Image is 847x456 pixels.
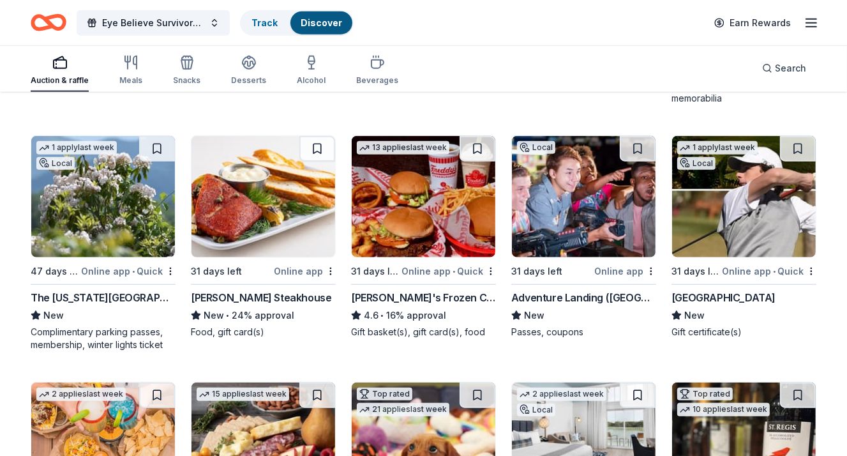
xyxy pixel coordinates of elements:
[31,326,176,351] div: Complimentary parking passes, membership, winter lights ticket
[81,263,176,279] div: Online app Quick
[511,135,656,338] a: Image for Adventure Landing (Raleigh)Local31 days leftOnline appAdventure Landing ([GEOGRAPHIC_DA...
[191,136,335,257] img: Image for Perry's Steakhouse
[524,308,544,323] span: New
[204,308,224,323] span: New
[677,157,716,170] div: Local
[453,266,455,277] span: •
[191,264,242,279] div: 31 days left
[401,263,496,279] div: Online app Quick
[357,403,449,416] div: 21 applies last week
[274,263,336,279] div: Online app
[226,310,229,321] span: •
[36,157,75,170] div: Local
[191,326,336,338] div: Food, gift card(s)
[351,308,496,323] div: 16% approval
[380,310,384,321] span: •
[297,75,326,86] div: Alcohol
[297,50,326,92] button: Alcohol
[191,290,331,305] div: [PERSON_NAME] Steakhouse
[351,135,496,338] a: Image for Freddy's Frozen Custard & Steakburgers13 applieslast week31 days leftOnline app•Quick[P...
[684,308,705,323] span: New
[251,17,278,28] a: Track
[671,79,816,105] div: Game tickets, merchandise, memorabilia
[231,75,266,86] div: Desserts
[752,56,816,81] button: Search
[671,135,816,338] a: Image for Beau Rivage Golf & Resort1 applylast weekLocal31 days leftOnline app•Quick[GEOGRAPHIC_D...
[671,290,776,305] div: [GEOGRAPHIC_DATA]
[677,141,758,155] div: 1 apply last week
[231,50,266,92] button: Desserts
[511,264,562,279] div: 31 days left
[511,290,656,305] div: Adventure Landing ([GEOGRAPHIC_DATA])
[31,75,89,86] div: Auction & raffle
[671,326,816,338] div: Gift certificate(s)
[31,8,66,38] a: Home
[173,75,200,86] div: Snacks
[357,141,449,155] div: 13 applies last week
[119,50,142,92] button: Meals
[511,326,656,338] div: Passes, coupons
[240,10,354,36] button: TrackDiscover
[77,10,230,36] button: Eye Believe Survivorship Semiar
[31,135,176,351] a: Image for The North Carolina Arboretum1 applylast weekLocal47 days leftOnline app•QuickThe [US_ST...
[364,308,379,323] span: 4.6
[357,388,412,400] div: Top rated
[301,17,342,28] a: Discover
[351,264,399,279] div: 31 days left
[677,403,770,416] div: 10 applies last week
[173,50,200,92] button: Snacks
[31,50,89,92] button: Auction & raffle
[672,136,816,257] img: Image for Beau Rivage Golf & Resort
[722,263,816,279] div: Online app Quick
[132,266,135,277] span: •
[517,141,555,154] div: Local
[671,264,719,279] div: 31 days left
[351,290,496,305] div: [PERSON_NAME]'s Frozen Custard & Steakburgers
[351,326,496,338] div: Gift basket(s), gift card(s), food
[31,290,176,305] div: The [US_STATE][GEOGRAPHIC_DATA]
[517,388,606,401] div: 2 applies last week
[356,50,398,92] button: Beverages
[36,141,117,155] div: 1 apply last week
[31,136,175,257] img: Image for The North Carolina Arboretum
[594,263,656,279] div: Online app
[197,388,289,401] div: 15 applies last week
[677,388,733,400] div: Top rated
[352,136,495,257] img: Image for Freddy's Frozen Custard & Steakburgers
[191,308,336,323] div: 24% approval
[517,404,555,416] div: Local
[773,266,776,277] span: •
[102,15,204,31] span: Eye Believe Survivorship Semiar
[43,308,64,323] span: New
[356,75,398,86] div: Beverages
[775,61,806,76] span: Search
[36,388,126,401] div: 2 applies last week
[707,11,798,34] a: Earn Rewards
[31,264,79,279] div: 47 days left
[191,135,336,338] a: Image for Perry's Steakhouse31 days leftOnline app[PERSON_NAME] SteakhouseNew•24% approvalFood, g...
[512,136,656,257] img: Image for Adventure Landing (Raleigh)
[119,75,142,86] div: Meals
